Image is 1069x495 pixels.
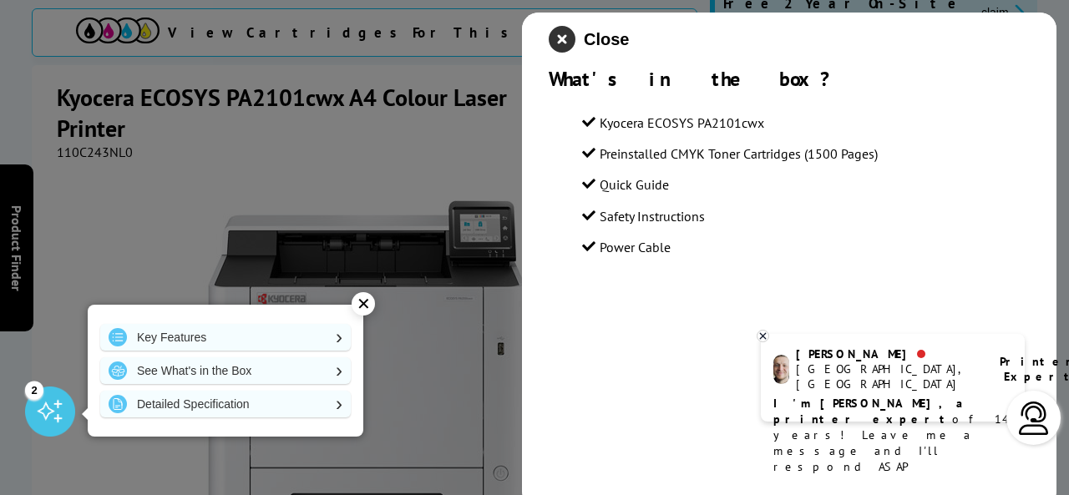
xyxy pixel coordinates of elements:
[600,114,764,131] span: Kyocera ECOSYS PA2101cwx
[773,396,1012,475] p: of 14 years! Leave me a message and I'll respond ASAP
[796,346,979,361] div: [PERSON_NAME]
[773,355,789,384] img: ashley-livechat.png
[549,66,1030,92] div: What's in the box?
[796,361,979,391] div: [GEOGRAPHIC_DATA], [GEOGRAPHIC_DATA]
[584,30,629,49] span: Close
[773,396,968,427] b: I'm [PERSON_NAME], a printer expert
[549,26,629,53] button: close modal
[352,292,375,316] div: ✕
[600,208,705,225] span: Safety Instructions
[100,357,351,384] a: See What's in the Box
[100,391,351,417] a: Detailed Specification
[1017,402,1051,435] img: user-headset-light.svg
[600,176,669,193] span: Quick Guide
[100,324,351,351] a: Key Features
[600,239,671,255] span: Power Cable
[600,145,878,162] span: Preinstalled CMYK Toner Cartridges (1500 Pages)
[25,381,43,399] div: 2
